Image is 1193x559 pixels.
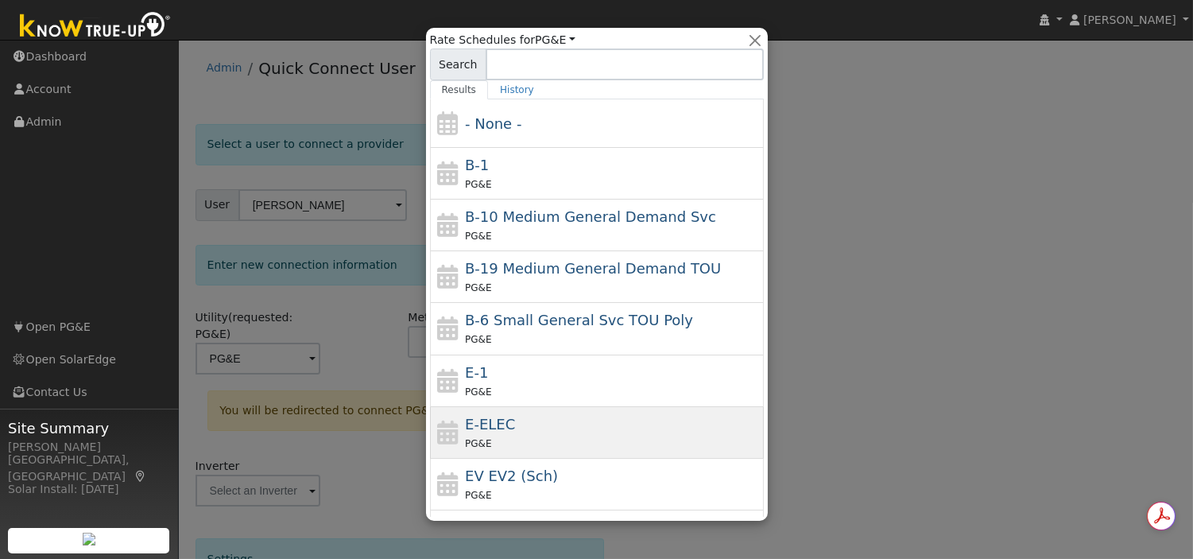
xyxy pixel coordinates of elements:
span: PG&E [465,490,491,501]
img: Know True-Up [12,9,179,45]
span: E-1 [465,364,488,381]
div: [PERSON_NAME] [8,439,170,456]
span: PG&E [465,438,491,449]
div: [GEOGRAPHIC_DATA], [GEOGRAPHIC_DATA] [8,452,170,485]
span: B-19 Medium General Demand TOU (Secondary) Mandatory [465,260,721,277]
span: PG&E [465,231,491,242]
a: History [488,80,546,99]
a: Map [134,470,148,483]
span: B-10 Medium General Demand Service (Primary Voltage) [465,208,716,225]
a: PG&E [535,33,575,46]
span: Search [430,49,486,80]
span: B-1 [465,157,489,173]
a: Results [430,80,489,99]
img: retrieve [83,533,95,545]
span: Site Summary [8,417,170,439]
span: PG&E [465,386,491,398]
div: Solar Install: [DATE] [8,481,170,498]
span: B-6 Small General Service TOU Poly Phase [465,312,693,328]
span: Electric Vehicle EV2 (Sch) [465,468,558,484]
span: PG&E [465,282,491,293]
span: PG&E [465,179,491,190]
span: E-ELEC [465,416,515,433]
span: PG&E [465,334,491,345]
span: Rate Schedules for [430,32,575,49]
span: - None - [465,115,521,132]
span: [PERSON_NAME] [1083,14,1176,26]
